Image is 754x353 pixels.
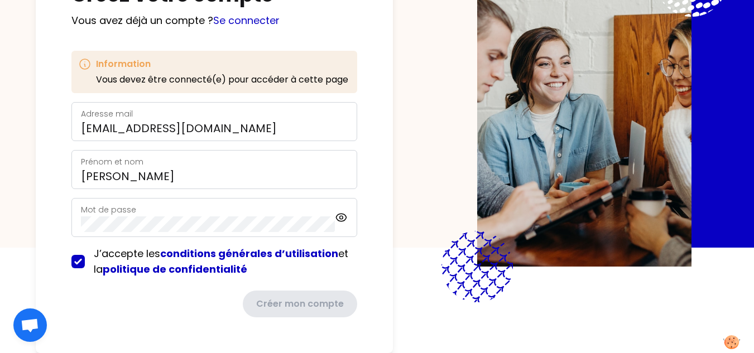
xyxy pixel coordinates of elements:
label: Adresse mail [81,108,133,119]
span: J’accepte les et la [94,246,348,276]
h3: Information [96,57,348,71]
button: Créer mon compte [243,291,357,317]
label: Mot de passe [81,204,136,215]
a: Se connecter [213,13,280,27]
p: Vous devez être connecté(e) pour accéder à cette page [96,73,348,86]
p: Vous avez déjà un compte ? [71,13,357,28]
a: conditions générales d’utilisation [160,246,338,260]
label: Prénom et nom [81,156,143,167]
a: politique de confidentialité [103,262,247,276]
div: Ouvrir le chat [13,308,47,342]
